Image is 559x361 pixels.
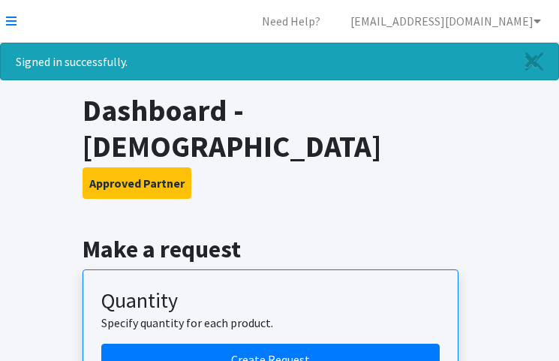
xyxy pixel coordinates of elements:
[83,235,476,263] h2: Make a request
[83,167,191,199] button: Approved Partner
[101,288,440,314] h3: Quantity
[250,6,332,36] a: Need Help?
[83,92,476,164] h1: Dashboard - [DEMOGRAPHIC_DATA]
[101,314,440,332] p: Specify quantity for each product.
[338,6,553,36] a: [EMAIL_ADDRESS][DOMAIN_NAME]
[510,44,558,80] a: Close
